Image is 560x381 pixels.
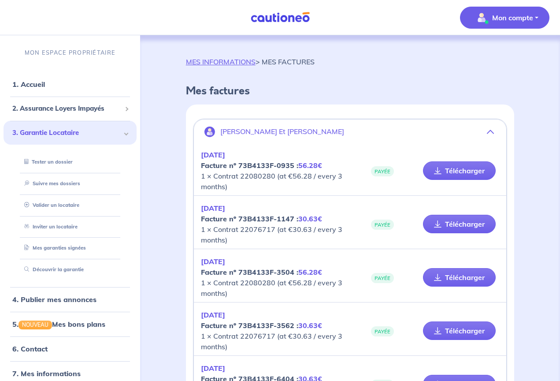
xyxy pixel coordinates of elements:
img: illu_account_valid_menu.svg [475,11,489,25]
h4: Mes factures [186,85,514,97]
a: 5.NOUVEAUMes bons plans [12,320,105,329]
em: 30.63€ [298,214,322,223]
a: 6. Contact [12,345,48,354]
div: 1. Accueil [4,76,137,93]
a: Inviter un locataire [21,224,78,230]
div: Suivre mes dossiers [14,176,126,191]
p: 1 × Contrat 22080280 (at €56.28 / every 3 months) [201,149,350,192]
a: Suivre mes dossiers [21,180,80,187]
div: Tester un dossier [14,155,126,170]
p: Mon compte [492,12,533,23]
div: 6. Contact [4,340,137,358]
em: [DATE] [201,204,225,213]
strong: Facture nº 73B4133F-3504 : [201,268,322,276]
a: 4. Publier mes annonces [12,295,96,304]
a: Télécharger [423,268,496,287]
span: PAYÉE [371,166,394,176]
span: PAYÉE [371,220,394,230]
div: Mes garanties signées [14,241,126,256]
div: Valider un locataire [14,198,126,213]
em: 56.28€ [298,161,322,170]
button: [PERSON_NAME] Et [PERSON_NAME] [194,121,506,142]
p: MON ESPACE PROPRIÉTAIRE [25,49,115,57]
p: 1 × Contrat 22076717 (at €30.63 / every 3 months) [201,203,350,245]
p: [PERSON_NAME] Et [PERSON_NAME] [220,127,344,136]
div: Inviter un locataire [14,220,126,234]
strong: Facture nº 73B4133F-3562 : [201,321,322,330]
p: 1 × Contrat 22076717 (at €30.63 / every 3 months) [201,310,350,352]
a: Télécharger [423,161,496,180]
em: [DATE] [201,310,225,319]
div: 3. Garantie Locataire [4,121,137,145]
span: PAYÉE [371,273,394,283]
a: Télécharger [423,321,496,340]
em: 30.63€ [298,321,322,330]
div: 4. Publier mes annonces [4,291,137,308]
a: MES INFORMATIONS [186,57,256,66]
a: Valider un locataire [21,202,79,208]
strong: Facture nº 73B4133F-1147 : [201,214,322,223]
a: Télécharger [423,215,496,233]
a: 7. Mes informations [12,370,81,378]
img: illu_account.svg [204,127,215,137]
span: PAYÉE [371,326,394,336]
em: 56.28€ [298,268,322,276]
button: illu_account_valid_menu.svgMon compte [460,7,549,29]
a: Découvrir la garantie [21,267,84,273]
div: 2. Assurance Loyers Impayés [4,101,137,118]
strong: Facture nº 73B4133F-0935 : [201,161,322,170]
em: [DATE] [201,150,225,159]
a: Mes garanties signées [21,245,86,251]
img: Cautioneo [247,12,313,23]
em: [DATE] [201,257,225,266]
a: 1. Accueil [12,80,45,89]
p: 1 × Contrat 22080280 (at €56.28 / every 3 months) [201,256,350,299]
span: 3. Garantie Locataire [12,128,121,138]
div: Découvrir la garantie [14,263,126,277]
span: 2. Assurance Loyers Impayés [12,104,121,114]
a: Tester un dossier [21,159,73,165]
em: [DATE] [201,364,225,373]
div: 5.NOUVEAUMes bons plans [4,315,137,333]
p: > MES FACTURES [186,56,315,67]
